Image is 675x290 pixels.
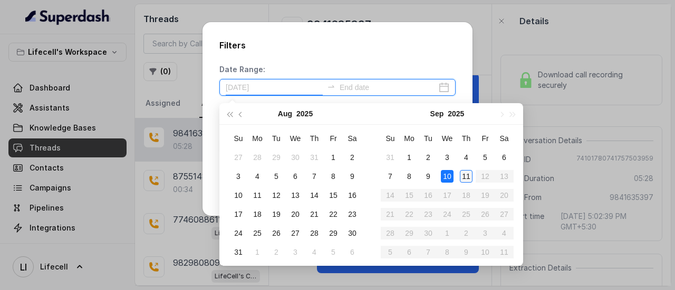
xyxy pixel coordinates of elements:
h2: Filters [219,39,456,52]
td: 2025-08-18 [248,205,267,224]
td: 2025-08-05 [267,167,286,186]
td: 2025-08-03 [229,167,248,186]
div: 29 [270,151,283,164]
td: 2025-08-16 [343,186,362,205]
div: 31 [232,246,245,258]
div: 2 [270,246,283,258]
td: 2025-07-29 [267,148,286,167]
td: 2025-08-01 [324,148,343,167]
td: 2025-08-14 [305,186,324,205]
div: 10 [232,189,245,202]
td: 2025-09-03 [438,148,457,167]
td: 2025-08-10 [229,186,248,205]
div: 26 [270,227,283,239]
div: 6 [289,170,302,183]
div: 30 [289,151,302,164]
div: 16 [346,189,359,202]
td: 2025-09-06 [343,243,362,262]
div: 31 [384,151,397,164]
td: 2025-07-28 [248,148,267,167]
div: 27 [232,151,245,164]
div: 29 [327,227,340,239]
td: 2025-08-08 [324,167,343,186]
div: 2 [422,151,435,164]
div: 8 [327,170,340,183]
div: 1 [403,151,416,164]
td: 2025-09-02 [419,148,438,167]
td: 2025-08-21 [305,205,324,224]
td: 2025-09-02 [267,243,286,262]
div: 4 [251,170,264,183]
th: Sa [495,129,514,148]
div: 1 [251,246,264,258]
div: 21 [308,208,321,221]
td: 2025-09-09 [419,167,438,186]
div: 15 [327,189,340,202]
div: 7 [308,170,321,183]
td: 2025-08-17 [229,205,248,224]
input: End date [340,82,437,93]
td: 2025-08-09 [343,167,362,186]
div: 20 [289,208,302,221]
th: We [438,129,457,148]
div: 25 [251,227,264,239]
div: 5 [270,170,283,183]
td: 2025-08-31 [229,243,248,262]
td: 2025-08-02 [343,148,362,167]
div: 4 [308,246,321,258]
div: 11 [251,189,264,202]
div: 7 [384,170,397,183]
div: 4 [460,151,472,164]
td: 2025-09-01 [400,148,419,167]
td: 2025-08-12 [267,186,286,205]
th: Fr [476,129,495,148]
th: Su [229,129,248,148]
td: 2025-09-07 [381,167,400,186]
td: 2025-07-31 [305,148,324,167]
div: 13 [289,189,302,202]
div: 28 [251,151,264,164]
button: Sep [430,103,444,124]
td: 2025-09-01 [248,243,267,262]
div: 3 [232,170,245,183]
th: Tu [267,129,286,148]
div: 11 [460,170,472,183]
td: 2025-09-05 [476,148,495,167]
td: 2025-09-04 [457,148,476,167]
td: 2025-08-25 [248,224,267,243]
th: Mo [248,129,267,148]
td: 2025-08-30 [343,224,362,243]
td: 2025-08-24 [229,224,248,243]
td: 2025-08-13 [286,186,305,205]
td: 2025-08-11 [248,186,267,205]
td: 2025-09-05 [324,243,343,262]
th: Su [381,129,400,148]
span: swap-right [327,82,335,91]
div: 31 [308,151,321,164]
input: Start date [226,82,323,93]
td: 2025-09-11 [457,167,476,186]
p: Date Range: [219,64,265,75]
td: 2025-09-10 [438,167,457,186]
button: Aug [278,103,292,124]
td: 2025-08-27 [286,224,305,243]
div: 24 [232,227,245,239]
td: 2025-08-22 [324,205,343,224]
div: 1 [327,151,340,164]
div: 14 [308,189,321,202]
div: 9 [346,170,359,183]
td: 2025-08-20 [286,205,305,224]
button: 2025 [296,103,313,124]
div: 6 [498,151,510,164]
td: 2025-08-19 [267,205,286,224]
td: 2025-08-31 [381,148,400,167]
div: 12 [270,189,283,202]
th: Mo [400,129,419,148]
th: Tu [419,129,438,148]
td: 2025-08-04 [248,167,267,186]
th: Fr [324,129,343,148]
th: We [286,129,305,148]
td: 2025-08-28 [305,224,324,243]
th: Th [457,129,476,148]
td: 2025-09-06 [495,148,514,167]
